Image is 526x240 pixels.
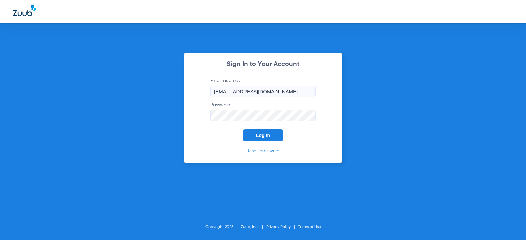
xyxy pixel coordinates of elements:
[210,77,316,97] label: Email address
[243,129,283,141] button: Log In
[201,61,325,68] h2: Sign In to Your Account
[241,224,266,230] li: Zuub, Inc.
[266,225,291,229] a: Privacy Policy
[210,110,316,121] input: Password
[210,86,316,97] input: Email address
[246,149,280,153] a: Reset password
[256,133,270,138] span: Log In
[13,5,36,16] img: Zuub Logo
[205,224,241,230] li: Copyright 2025
[298,225,321,229] a: Terms of Use
[210,102,316,121] label: Password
